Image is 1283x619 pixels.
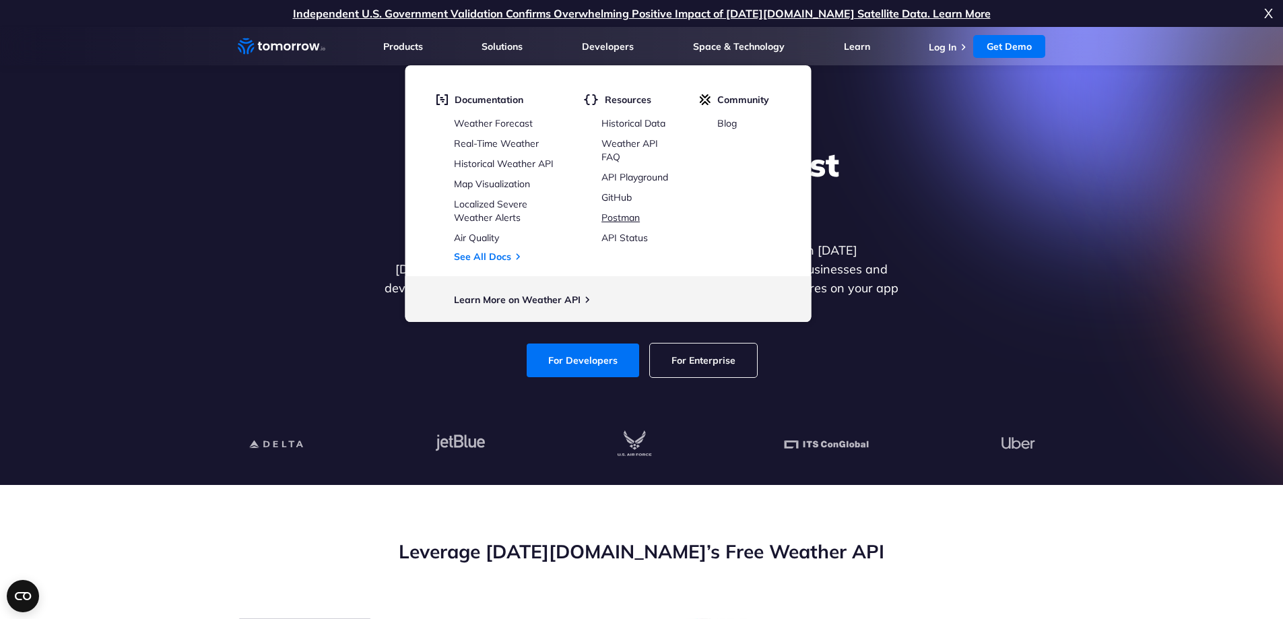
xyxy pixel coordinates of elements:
a: Weather API FAQ [601,137,658,163]
h2: Leverage [DATE][DOMAIN_NAME]’s Free Weather API [238,539,1046,564]
a: Learn More on Weather API [454,294,581,306]
a: Log In [929,41,956,53]
a: Space & Technology [693,40,785,53]
span: Resources [605,94,651,106]
a: For Enterprise [650,344,757,377]
a: For Developers [527,344,639,377]
a: Historical Data [601,117,665,129]
a: Map Visualization [454,178,530,190]
a: Products [383,40,423,53]
p: Get reliable and precise weather data through our free API. Count on [DATE][DOMAIN_NAME] for quic... [382,241,902,317]
a: Real-Time Weather [454,137,539,150]
a: Postman [601,211,640,224]
a: Historical Weather API [454,158,554,170]
img: tio-c.svg [699,94,711,106]
a: API Status [601,232,648,244]
img: doc.svg [436,94,448,106]
a: Air Quality [454,232,499,244]
a: Solutions [482,40,523,53]
a: Localized Severe Weather Alerts [454,198,527,224]
a: Independent U.S. Government Validation Confirms Overwhelming Positive Impact of [DATE][DOMAIN_NAM... [293,7,991,20]
a: Blog [717,117,737,129]
h1: Explore the World’s Best Weather API [382,144,902,225]
a: See All Docs [454,251,511,263]
a: Home link [238,36,325,57]
button: Open CMP widget [7,580,39,612]
span: Documentation [455,94,523,106]
span: Community [717,94,769,106]
a: Learn [844,40,870,53]
a: API Playground [601,171,668,183]
a: GitHub [601,191,632,203]
a: Developers [582,40,634,53]
img: brackets.svg [583,94,598,106]
a: Weather Forecast [454,117,533,129]
a: Get Demo [973,35,1045,58]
